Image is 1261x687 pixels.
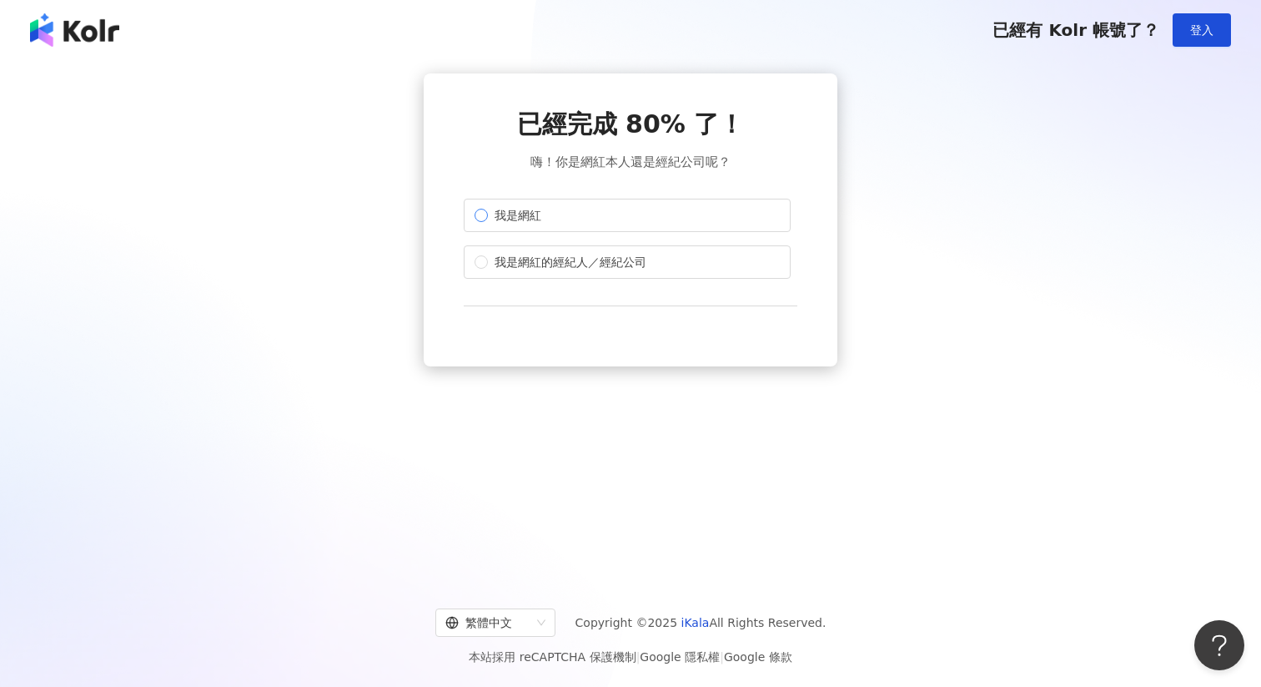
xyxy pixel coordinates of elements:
[530,152,731,172] span: 嗨！你是網紅本人還是經紀公司呢？
[469,647,791,667] span: 本站採用 reCAPTCHA 保護機制
[575,613,826,633] span: Copyright © 2025 All Rights Reserved.
[681,616,710,629] a: iKala
[724,650,792,664] a: Google 條款
[445,609,530,636] div: 繁體中文
[517,107,745,142] span: 已經完成 80% 了！
[1194,620,1244,670] iframe: Help Scout Beacon - Open
[1190,23,1213,37] span: 登入
[488,253,653,271] span: 我是網紅的經紀人／經紀公司
[1173,13,1231,47] button: 登入
[640,650,720,664] a: Google 隱私權
[720,650,724,664] span: |
[992,20,1159,40] span: 已經有 Kolr 帳號了？
[30,13,119,47] img: logo
[488,206,548,225] span: 我是網紅
[636,650,641,664] span: |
